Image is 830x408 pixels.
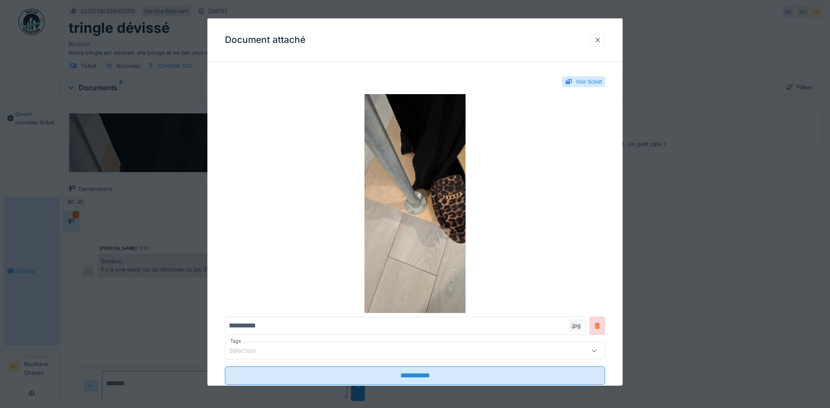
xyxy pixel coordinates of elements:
[225,94,605,313] img: 89c7f420-ac33-4490-b7cb-565c44063914-1000012004.jpg
[229,346,268,355] div: Sélection
[228,338,243,345] label: Tags
[569,320,582,331] div: .jpg
[576,77,602,86] div: Voir ticket
[225,35,305,46] h3: Document attaché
